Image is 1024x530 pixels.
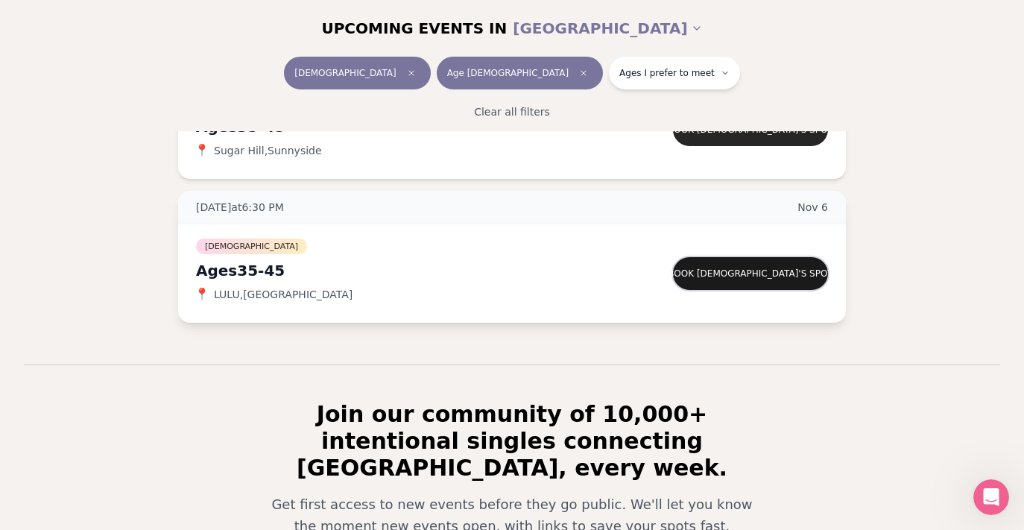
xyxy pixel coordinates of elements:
span: Nov 6 [797,200,828,215]
span: UPCOMING EVENTS IN [321,18,507,39]
button: Clear all filters [465,95,559,128]
button: [GEOGRAPHIC_DATA] [513,12,702,45]
span: Clear age [575,64,592,82]
iframe: Intercom live chat [973,479,1009,515]
span: [DATE] at 6:30 PM [196,200,284,215]
span: 📍 [196,288,208,300]
span: LULU , [GEOGRAPHIC_DATA] [214,287,353,302]
button: Book [DEMOGRAPHIC_DATA]'s spot [673,257,828,290]
div: Ages 35-45 [196,260,616,281]
span: [DEMOGRAPHIC_DATA] [294,67,396,79]
span: [DEMOGRAPHIC_DATA] [196,239,307,254]
span: Ages I prefer to meet [619,67,715,79]
button: [DEMOGRAPHIC_DATA]Clear event type filter [284,57,430,89]
h2: Join our community of 10,000+ intentional singles connecting [GEOGRAPHIC_DATA], every week. [250,401,774,482]
span: Age [DEMOGRAPHIC_DATA] [447,67,569,79]
span: Clear event type filter [402,64,420,82]
span: 📍 [196,145,208,157]
span: Sugar Hill , Sunnyside [214,143,322,158]
button: Ages I prefer to meet [609,57,740,89]
button: Age [DEMOGRAPHIC_DATA]Clear age [437,57,603,89]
